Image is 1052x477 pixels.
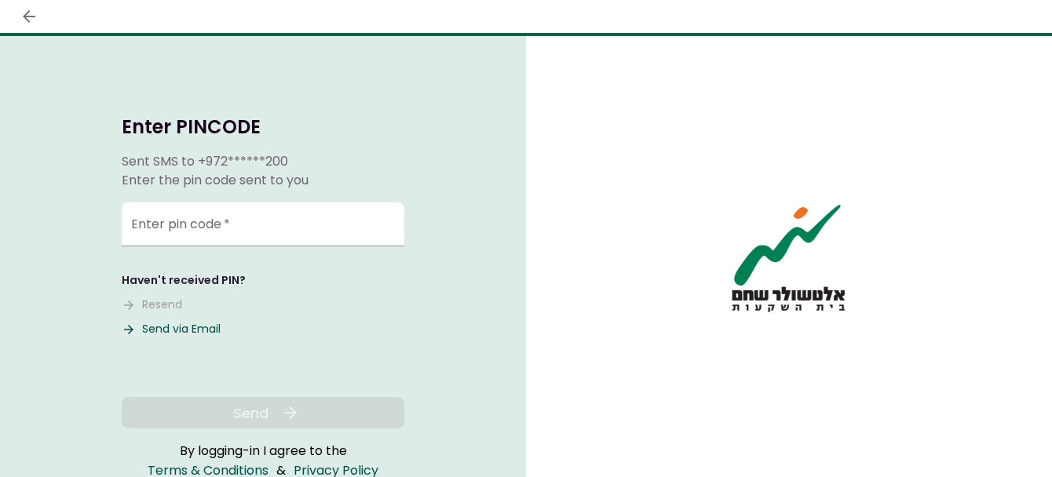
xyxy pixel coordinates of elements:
[122,397,404,428] button: Send
[16,3,42,30] button: back
[122,152,404,190] div: Sent SMS to Enter the pin code sent to you
[122,441,404,461] div: By logging-in I agree to the
[122,321,221,337] button: Send via Email
[122,272,246,289] div: Haven't received PIN?
[721,200,856,314] img: AIO logo
[233,402,268,424] span: Send
[122,297,182,313] button: Resend
[122,115,404,140] h1: Enter PINCODE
